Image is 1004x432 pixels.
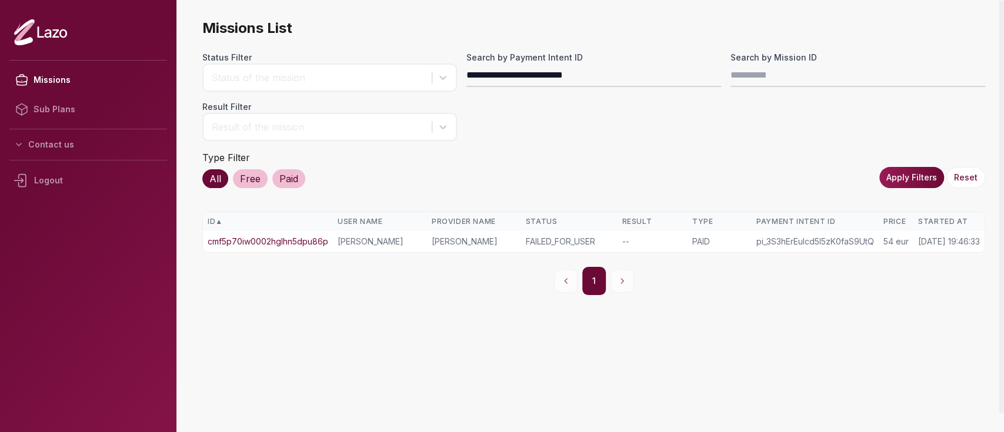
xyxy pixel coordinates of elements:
div: [DATE] 19:46:33 [918,236,980,247]
label: Result Filter [202,101,457,113]
div: Status of the mission [212,71,426,85]
span: Missions List [202,19,985,38]
button: Reset [946,167,985,188]
div: pi_3S3hErEulcd5I5zK0faS9UtQ [756,236,874,247]
div: Payment Intent ID [756,217,874,226]
div: Logout [9,165,167,196]
div: Started At [918,217,980,226]
div: [PERSON_NAME] [338,236,422,247]
div: Paid [272,169,305,188]
button: 1 [582,267,606,295]
div: PAID [692,236,747,247]
div: User Name [338,217,422,226]
label: Status Filter [202,52,457,63]
div: Status [526,217,613,226]
div: ID [208,217,328,226]
div: Price [883,217,909,226]
div: [PERSON_NAME] [432,236,516,247]
a: Sub Plans [9,95,167,124]
button: Contact us [9,134,167,155]
button: Apply Filters [879,167,944,188]
div: FAILED_FOR_USER [526,236,613,247]
div: -- [622,236,682,247]
div: Provider Name [432,217,516,226]
label: Search by Mission ID [731,52,985,63]
a: cmf5p70iw0002hglhn5dpu86p [208,236,328,247]
span: ▲ [215,217,222,226]
div: 54 eur [883,236,909,247]
div: Type [692,217,747,226]
label: Search by Payment Intent ID [466,52,721,63]
label: Type Filter [202,152,250,163]
div: Result of the mission [212,120,426,134]
div: Free [233,169,268,188]
a: Missions [9,65,167,95]
div: All [202,169,228,188]
div: Result [622,217,682,226]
